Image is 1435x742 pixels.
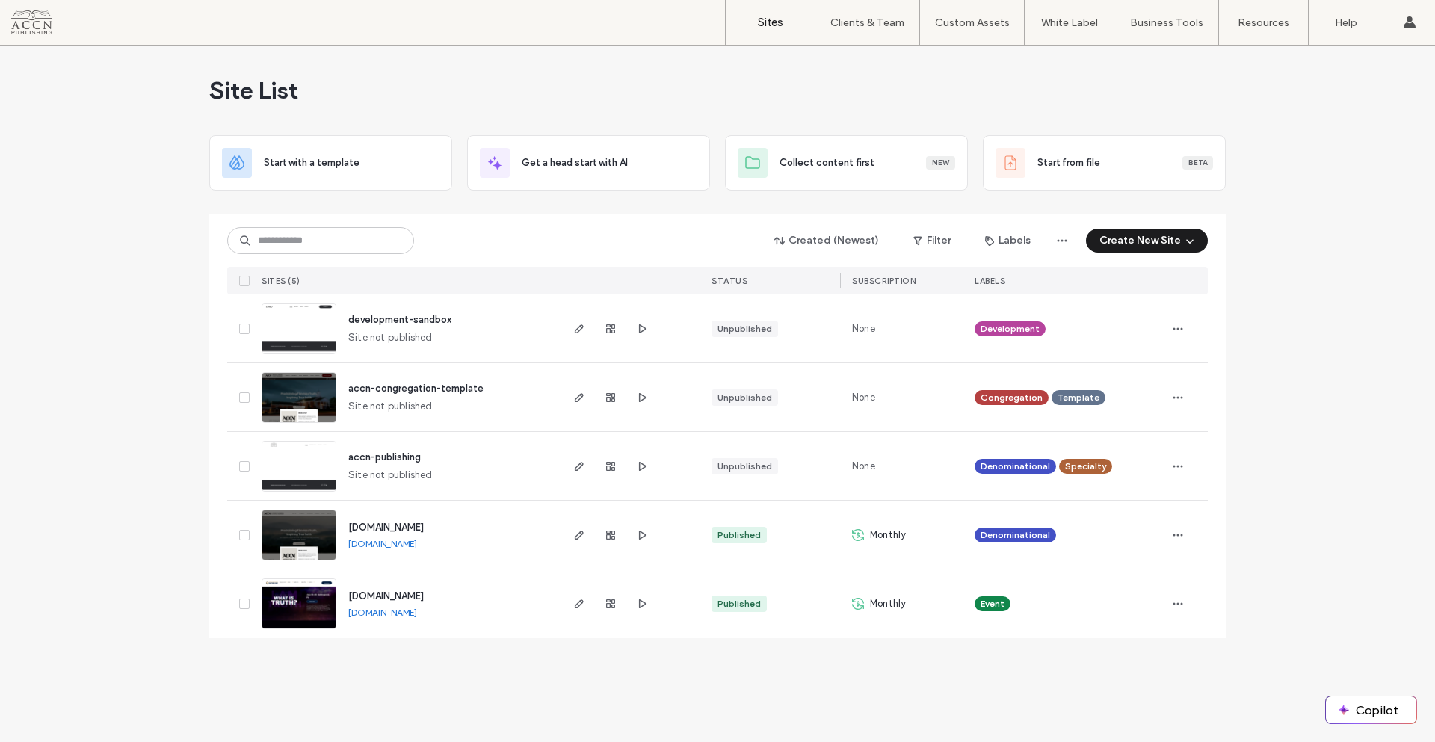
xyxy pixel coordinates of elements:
span: Site not published [348,399,433,414]
span: Template [1058,391,1099,404]
span: Start with a template [264,155,359,170]
span: Monthly [870,596,906,611]
span: Get a head start with AI [522,155,628,170]
a: accn-congregation-template [348,383,484,394]
div: Get a head start with AI [467,135,710,191]
span: LABELS [975,276,1005,286]
button: Create New Site [1086,229,1208,253]
div: Published [717,597,761,610]
label: Clients & Team [830,16,904,29]
span: None [852,390,875,405]
div: New [926,156,955,170]
label: Custom Assets [935,16,1010,29]
a: development-sandbox [348,314,451,325]
a: [DOMAIN_NAME] [348,538,417,549]
div: Start from fileBeta [983,135,1226,191]
a: [DOMAIN_NAME] [348,522,424,533]
div: Unpublished [717,391,772,404]
span: Start from file [1037,155,1100,170]
span: Development [981,322,1040,336]
span: Denominational [981,528,1050,542]
span: SITES (5) [262,276,300,286]
div: Collect content firstNew [725,135,968,191]
span: Site not published [348,468,433,483]
div: Start with a template [209,135,452,191]
span: Denominational [981,460,1050,473]
button: Labels [972,229,1044,253]
button: Filter [898,229,966,253]
button: Copilot [1326,696,1416,723]
span: Site List [209,75,298,105]
span: Event [981,597,1004,610]
a: accn-publishing [348,451,421,463]
a: [DOMAIN_NAME] [348,607,417,618]
span: Congregation [981,391,1043,404]
span: Specialty [1065,460,1106,473]
div: Published [717,528,761,542]
span: SUBSCRIPTION [852,276,916,286]
div: Unpublished [717,460,772,473]
div: Beta [1182,156,1213,170]
label: Resources [1238,16,1289,29]
span: None [852,321,875,336]
span: Collect content first [780,155,874,170]
span: STATUS [712,276,747,286]
button: Created (Newest) [762,229,892,253]
div: Unpublished [717,322,772,336]
span: Monthly [870,528,906,542]
span: Site not published [348,330,433,345]
label: Help [1335,16,1357,29]
span: None [852,459,875,474]
a: [DOMAIN_NAME] [348,590,424,602]
label: Sites [758,16,783,29]
label: Business Tools [1130,16,1203,29]
label: White Label [1041,16,1098,29]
